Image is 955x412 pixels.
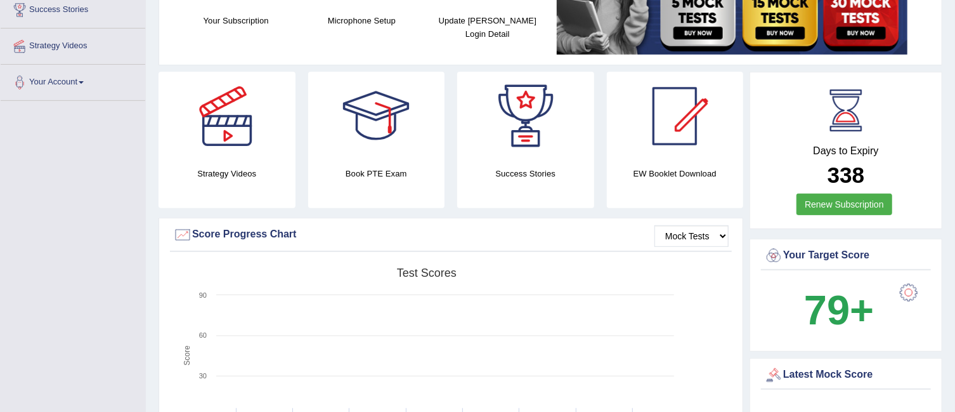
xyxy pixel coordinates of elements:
text: 30 [199,372,207,380]
h4: Update [PERSON_NAME] Login Detail [431,14,544,41]
h4: Days to Expiry [764,145,928,157]
h4: Success Stories [457,167,594,180]
text: 60 [199,332,207,340]
tspan: Score [183,345,192,366]
h4: EW Booklet Download [607,167,744,180]
a: Strategy Videos [1,29,145,60]
h4: Strategy Videos [159,167,296,180]
div: Latest Mock Score [764,366,928,385]
a: Your Account [1,65,145,96]
h4: Book PTE Exam [308,167,445,180]
div: Score Progress Chart [173,225,729,244]
text: 90 [199,291,207,299]
h4: Your Subscription [179,14,292,27]
div: Your Target Score [764,246,928,265]
b: 79+ [804,287,874,333]
tspan: Test scores [397,267,457,279]
a: Renew Subscription [796,194,892,215]
b: 338 [828,163,864,187]
h4: Microphone Setup [305,14,418,27]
